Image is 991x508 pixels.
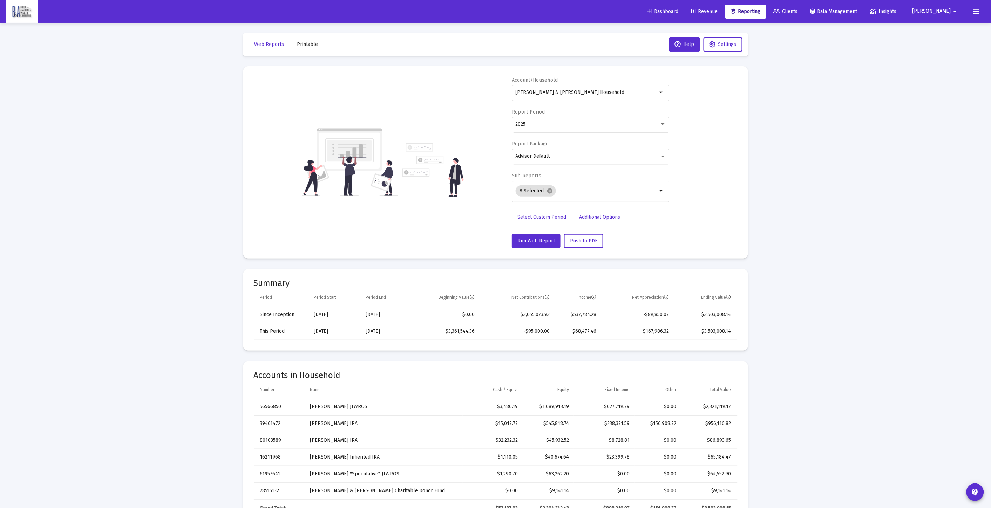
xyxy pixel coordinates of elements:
td: -$89,850.07 [601,306,674,323]
div: Period End [366,295,386,300]
div: $0.00 [640,471,676,478]
td: 56566850 [254,398,305,415]
div: Period Start [314,295,337,300]
div: Total Value [710,387,731,392]
div: $156,908.72 [640,420,676,427]
td: [PERSON_NAME] *Speculative* JTWROS [305,466,463,482]
td: Column Other [635,382,681,398]
td: $3,055,073.93 [480,306,555,323]
span: Advisor Default [516,153,550,159]
div: $627,719.79 [579,403,630,410]
td: Column Equity [523,382,574,398]
td: [PERSON_NAME] & [PERSON_NAME] Charitable Donor Fund [305,482,463,499]
span: Data Management [811,8,857,14]
button: [PERSON_NAME] [904,4,968,18]
div: $32,232.32 [468,437,518,444]
input: Search or select an account or household [516,90,658,95]
img: reporting-alt [402,143,464,197]
img: reporting [302,128,398,197]
div: $86,893.65 [686,437,731,444]
div: $956,116.82 [686,420,731,427]
button: Web Reports [249,37,290,52]
span: Revenue [692,8,718,14]
span: Run Web Report [517,238,555,244]
span: 2025 [516,121,526,127]
div: Name [310,387,321,392]
a: Dashboard [642,5,684,19]
div: $0.00 [640,454,676,461]
button: Run Web Report [512,234,561,248]
td: $68,477.46 [555,323,601,340]
label: Report Period [512,109,545,115]
a: Clients [768,5,803,19]
mat-card-title: Summary [254,280,738,287]
div: $0.00 [579,487,630,494]
div: Data grid [254,289,738,340]
td: Column Period End [361,289,409,306]
span: Insights [870,8,897,14]
td: Column Ending Value [674,289,737,306]
label: Report Package [512,141,549,147]
td: $3,361,544.36 [409,323,480,340]
td: Column Name [305,382,463,398]
span: Dashboard [647,8,679,14]
span: Select Custom Period [517,214,566,220]
div: $545,818.74 [528,420,569,427]
div: Income [578,295,596,300]
div: $2,321,119.17 [686,403,731,410]
td: -$95,000.00 [480,323,555,340]
mat-chip-list: Selection [516,184,658,198]
div: $0.00 [640,487,676,494]
td: 39461472 [254,415,305,432]
span: [PERSON_NAME] [912,8,951,14]
div: $0.00 [468,487,518,494]
div: $0.00 [579,471,630,478]
td: [PERSON_NAME] Inherited IRA [305,449,463,466]
mat-icon: cancel [547,188,553,194]
div: [DATE] [366,328,405,335]
td: Column Period [254,289,309,306]
td: $3,503,008.14 [674,306,737,323]
td: This Period [254,323,309,340]
mat-chip: 8 Selected [516,185,556,197]
div: $1,110.05 [468,454,518,461]
a: Data Management [805,5,863,19]
td: Column Beginning Value [409,289,480,306]
td: [PERSON_NAME] JTWROS [305,398,463,415]
span: Push to PDF [570,238,597,244]
td: Column Fixed Income [574,382,635,398]
td: Column Total Value [681,382,737,398]
mat-icon: arrow_drop_down [658,187,666,195]
td: Column Number [254,382,305,398]
div: $63,262.20 [528,471,569,478]
button: Help [669,37,700,52]
mat-card-title: Accounts in Household [254,372,738,379]
div: $23,399.78 [579,454,630,461]
div: $0.00 [640,403,676,410]
span: Help [675,41,694,47]
div: $0.00 [640,437,676,444]
span: Additional Options [579,214,620,220]
div: $1,689,913.19 [528,403,569,410]
td: Column Net Appreciation [601,289,674,306]
td: Column Period Start [309,289,361,306]
div: Fixed Income [605,387,630,392]
td: Column Net Contributions [480,289,555,306]
div: $45,932.52 [528,437,569,444]
div: [DATE] [314,328,356,335]
td: $537,784.28 [555,306,601,323]
div: Period [260,295,272,300]
span: Printable [297,41,318,47]
td: 80103589 [254,432,305,449]
span: Clients [774,8,798,14]
div: $64,552.90 [686,471,731,478]
td: [PERSON_NAME] IRA [305,415,463,432]
td: Column Income [555,289,601,306]
td: 61957641 [254,466,305,482]
a: Reporting [725,5,766,19]
div: $9,141.14 [528,487,569,494]
a: Insights [865,5,902,19]
td: $3,503,008.14 [674,323,737,340]
td: $167,986.32 [601,323,674,340]
mat-icon: contact_support [971,488,979,496]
